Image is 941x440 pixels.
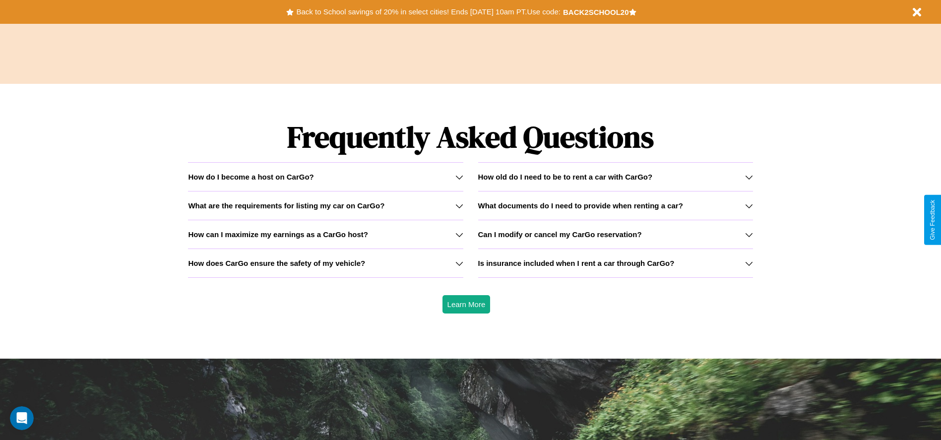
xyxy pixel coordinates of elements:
[478,230,642,239] h3: Can I modify or cancel my CarGo reservation?
[478,173,653,181] h3: How old do I need to be to rent a car with CarGo?
[929,200,936,240] div: Give Feedback
[294,5,563,19] button: Back to School savings of 20% in select cities! Ends [DATE] 10am PT.Use code:
[188,112,753,162] h1: Frequently Asked Questions
[10,406,34,430] iframe: Intercom live chat
[188,173,314,181] h3: How do I become a host on CarGo?
[188,201,384,210] h3: What are the requirements for listing my car on CarGo?
[188,259,365,267] h3: How does CarGo ensure the safety of my vehicle?
[188,230,368,239] h3: How can I maximize my earnings as a CarGo host?
[478,201,683,210] h3: What documents do I need to provide when renting a car?
[478,259,675,267] h3: Is insurance included when I rent a car through CarGo?
[442,295,491,314] button: Learn More
[563,8,629,16] b: BACK2SCHOOL20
